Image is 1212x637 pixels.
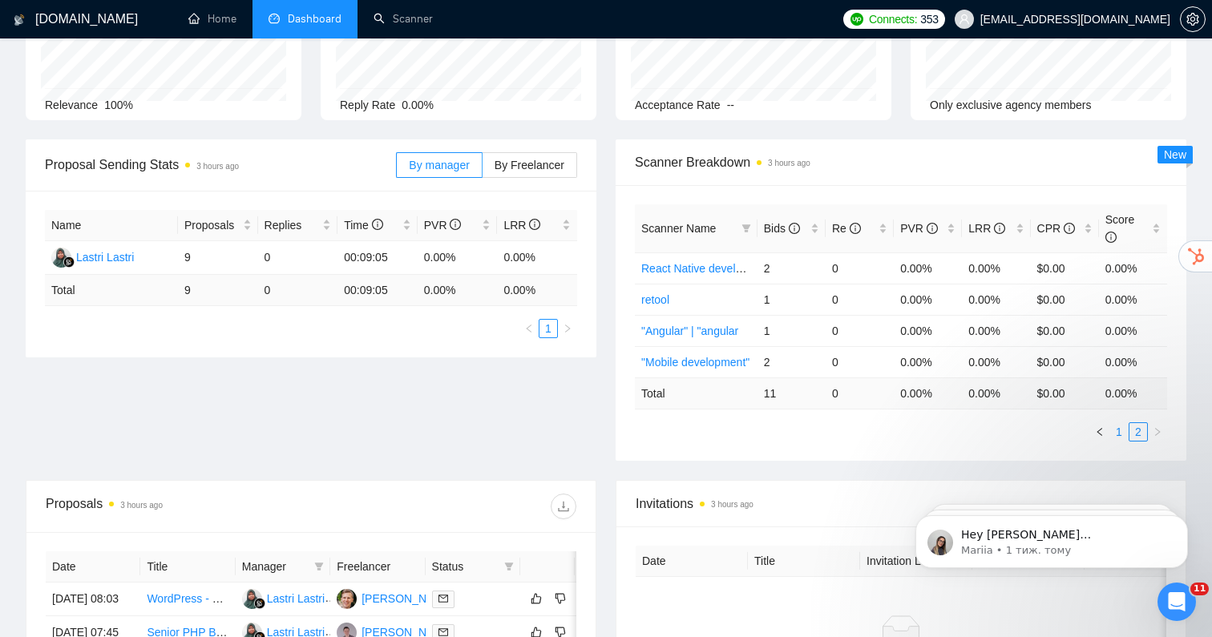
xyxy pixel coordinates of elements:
span: -- [727,99,734,111]
a: KD[PERSON_NAME] [337,591,454,604]
span: info-circle [372,219,383,230]
span: mail [438,627,448,637]
img: LL [51,248,71,268]
td: 00:09:05 [337,241,418,275]
span: By Freelancer [495,159,564,171]
p: Message from Mariia, sent 1 тиж. тому [70,62,277,76]
a: LLLastri Lastri [51,250,134,263]
img: LL [242,589,262,609]
td: 0 [826,284,894,315]
td: 00:09:05 [337,275,418,306]
li: Previous Page [519,319,539,338]
li: Next Page [1148,422,1167,441]
span: 353 [920,10,938,28]
li: Next Page [558,319,577,338]
td: [DATE] 08:03 [46,583,140,616]
span: Only exclusive agency members [930,99,1092,111]
td: 0.00% [894,346,962,377]
span: filter [741,224,751,233]
time: 3 hours ago [196,162,239,171]
td: 2 [757,346,826,377]
li: 1 [1109,422,1129,441]
span: LRR [503,219,540,232]
iframe: Intercom live chat [1157,583,1196,621]
td: 0 [258,275,338,306]
a: "Mobile development" [641,356,749,369]
td: 0.00% [962,315,1030,346]
td: 1 [757,315,826,346]
a: retool [641,293,669,306]
span: Reply Rate [340,99,395,111]
div: [PERSON_NAME] [362,590,454,607]
a: 2 [1129,423,1147,441]
span: 11 [1190,583,1209,595]
button: dislike [551,589,570,608]
span: info-circle [927,223,938,234]
td: 0.00% [894,284,962,315]
span: info-circle [1064,223,1075,234]
span: info-circle [850,223,861,234]
th: Name [45,210,178,241]
td: $0.00 [1031,315,1099,346]
span: left [524,324,534,333]
a: LLLastri Lastri [242,591,325,604]
img: KD [337,589,357,609]
td: 0.00 % [497,275,577,306]
td: 9 [178,241,258,275]
div: Lastri Lastri [76,248,134,266]
span: Hey [PERSON_NAME][EMAIL_ADDRESS][DOMAIN_NAME], Looks like your Upwork agency Akveo - 𝐇𝐞𝐫𝐞 𝐭𝐨 𝐛𝐮𝐢𝐥... [70,46,277,282]
span: info-circle [789,223,800,234]
img: gigradar-bm.png [254,598,265,609]
td: 0.00% [962,284,1030,315]
time: 3 hours ago [768,159,810,167]
span: Scanner Name [641,222,716,235]
span: Invitations [636,494,1166,514]
button: right [1148,422,1167,441]
button: like [527,589,546,608]
span: dashboard [269,13,280,24]
li: Previous Page [1090,422,1109,441]
span: filter [314,562,324,571]
li: 1 [539,319,558,338]
span: filter [504,562,514,571]
div: Lastri Lastri [267,590,325,607]
span: 100% [104,99,133,111]
td: 0.00% [497,241,577,275]
td: $0.00 [1031,346,1099,377]
a: homeHome [188,12,236,26]
td: 0 [258,241,338,275]
span: Re [832,222,861,235]
span: dislike [555,592,566,605]
iframe: Intercom notifications повідомлення [891,482,1212,594]
a: WordPress - Vercel - Lovable Website Landing Page [147,592,408,605]
span: info-circle [450,219,461,230]
button: setting [1180,6,1206,32]
th: Freelancer [330,551,425,583]
td: 2 [757,252,826,284]
span: download [551,500,576,513]
span: info-circle [1105,232,1117,243]
td: $0.00 [1031,252,1099,284]
td: 0.00% [1099,252,1167,284]
td: 0.00% [894,315,962,346]
div: Proposals [46,494,311,519]
th: Manager [236,551,330,583]
th: Invitation Letter [860,546,972,577]
td: 11 [757,377,826,409]
img: upwork-logo.png [850,13,863,26]
button: right [558,319,577,338]
span: mail [438,594,448,603]
span: info-circle [994,223,1005,234]
span: Scanner Breakdown [635,152,1167,172]
span: filter [311,554,327,579]
th: Date [636,546,748,577]
td: WordPress - Vercel - Lovable Website Landing Page [140,583,235,616]
a: 1 [1110,423,1128,441]
span: right [1153,427,1162,437]
time: 3 hours ago [120,501,163,510]
td: 0.00% [962,346,1030,377]
span: New [1164,148,1186,161]
img: gigradar-bm.png [63,256,75,268]
span: user [959,14,970,25]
